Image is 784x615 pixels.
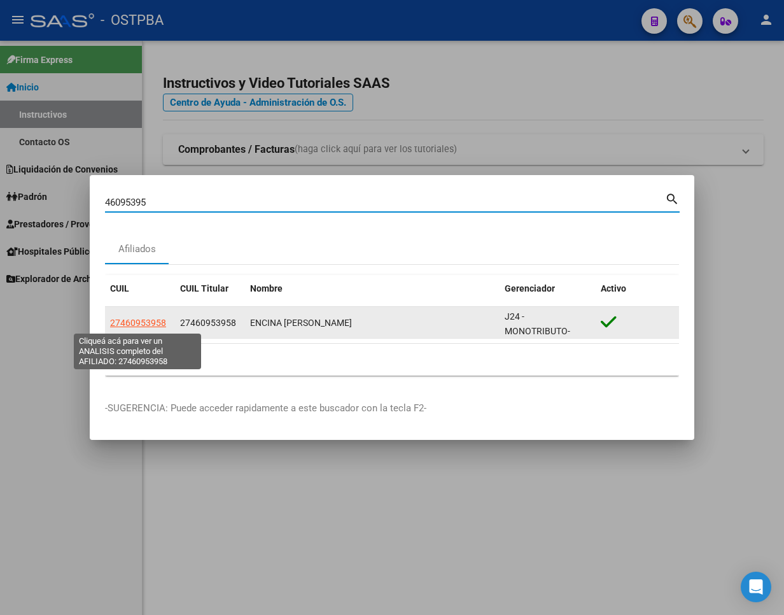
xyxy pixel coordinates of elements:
div: Open Intercom Messenger [741,572,771,602]
span: Activo [601,283,626,293]
mat-icon: search [665,190,680,206]
span: Nombre [250,283,283,293]
span: 27460953958 [110,318,166,328]
datatable-header-cell: Gerenciador [500,275,596,302]
div: ENCINA [PERSON_NAME] [250,316,494,330]
span: J24 - MONOTRIBUTO-IGUALDAD SALUD-PRENSA [505,311,579,365]
datatable-header-cell: CUIL Titular [175,275,245,302]
span: CUIL [110,283,129,293]
span: 27460953958 [180,318,236,328]
span: Gerenciador [505,283,555,293]
datatable-header-cell: Activo [596,275,679,302]
datatable-header-cell: CUIL [105,275,175,302]
p: -SUGERENCIA: Puede acceder rapidamente a este buscador con la tecla F2- [105,401,679,416]
div: 1 total [105,344,679,376]
span: CUIL Titular [180,283,228,293]
div: Afiliados [118,242,156,257]
datatable-header-cell: Nombre [245,275,500,302]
